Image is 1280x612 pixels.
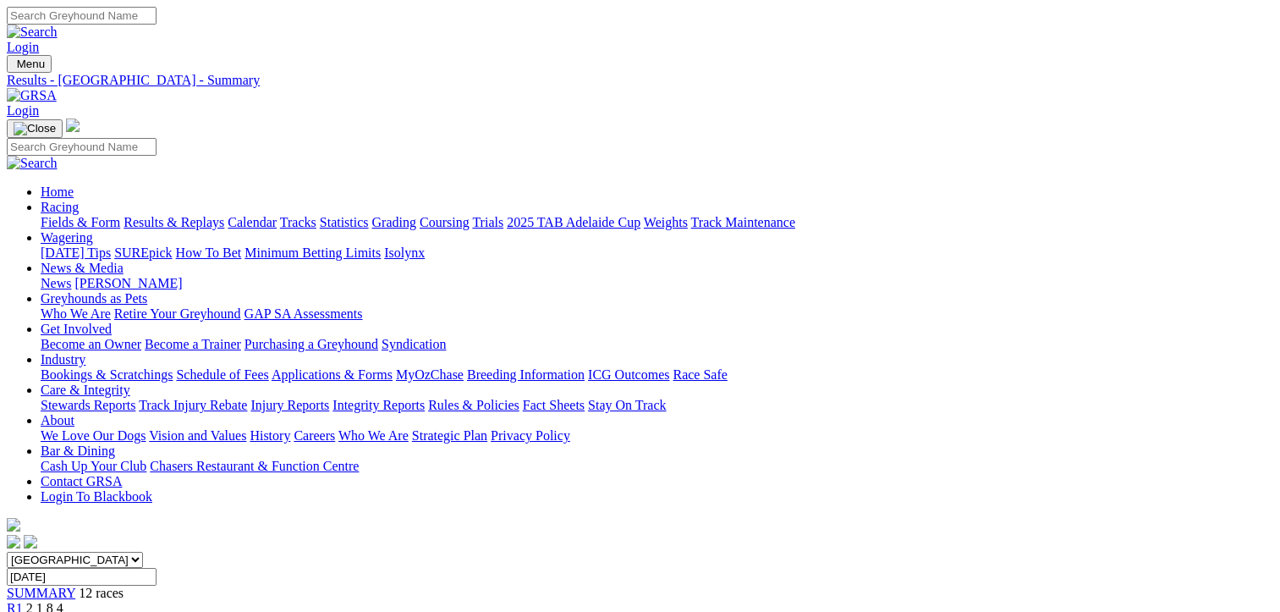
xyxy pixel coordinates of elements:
a: Racing [41,200,79,214]
div: Industry [41,367,1273,383]
a: Who We Are [41,306,111,321]
a: Login [7,103,39,118]
a: Bar & Dining [41,444,115,458]
a: Industry [41,352,85,367]
a: Purchasing a Greyhound [244,337,378,351]
img: Search [7,25,58,40]
a: News [41,276,71,290]
a: Track Injury Rebate [139,398,247,412]
a: Login [7,40,39,54]
a: Statistics [320,215,369,229]
img: Close [14,122,56,135]
a: Contact GRSA [41,474,122,488]
img: twitter.svg [24,535,37,549]
a: Login To Blackbook [41,489,152,504]
a: Tracks [280,215,316,229]
img: Search [7,156,58,171]
a: Stay On Track [588,398,666,412]
a: Wagering [41,230,93,245]
a: [PERSON_NAME] [74,276,182,290]
a: News & Media [41,261,124,275]
img: logo-grsa-white.png [7,518,20,532]
input: Select date [7,568,157,586]
span: Menu [17,58,45,70]
button: Toggle navigation [7,119,63,138]
img: facebook.svg [7,535,20,549]
button: Toggle navigation [7,55,52,73]
a: Track Maintenance [691,215,795,229]
div: Care & Integrity [41,398,1273,413]
a: Home [41,185,74,199]
div: Wagering [41,245,1273,261]
a: How To Bet [176,245,242,260]
span: 12 races [79,586,124,600]
a: History [250,428,290,443]
input: Search [7,7,157,25]
a: Fields & Form [41,215,120,229]
a: Syndication [382,337,446,351]
a: GAP SA Assessments [244,306,363,321]
a: Grading [372,215,416,229]
a: Care & Integrity [41,383,130,397]
a: Bookings & Scratchings [41,367,173,382]
div: Greyhounds as Pets [41,306,1273,322]
a: Applications & Forms [272,367,393,382]
a: Injury Reports [250,398,329,412]
img: logo-grsa-white.png [66,119,80,132]
a: Rules & Policies [428,398,519,412]
div: About [41,428,1273,444]
a: Integrity Reports [332,398,425,412]
a: Schedule of Fees [176,367,268,382]
a: Breeding Information [467,367,585,382]
a: 2025 TAB Adelaide Cup [507,215,640,229]
a: Privacy Policy [491,428,570,443]
a: Isolynx [384,245,425,260]
a: Who We Are [338,428,409,443]
div: Bar & Dining [41,459,1273,474]
a: Strategic Plan [412,428,487,443]
a: Vision and Values [149,428,246,443]
a: ICG Outcomes [588,367,669,382]
a: Minimum Betting Limits [244,245,381,260]
a: Results - [GEOGRAPHIC_DATA] - Summary [7,73,1273,88]
a: Chasers Restaurant & Function Centre [150,459,359,473]
a: Get Involved [41,322,112,336]
a: Become a Trainer [145,337,241,351]
div: Get Involved [41,337,1273,352]
a: Greyhounds as Pets [41,291,147,306]
img: GRSA [7,88,57,103]
a: About [41,413,74,427]
a: Stewards Reports [41,398,135,412]
a: Retire Your Greyhound [114,306,241,321]
a: Careers [294,428,335,443]
a: SUMMARY [7,586,75,600]
a: Weights [644,215,688,229]
a: Fact Sheets [523,398,585,412]
a: Become an Owner [41,337,141,351]
a: Results & Replays [124,215,224,229]
a: We Love Our Dogs [41,428,146,443]
a: Cash Up Your Club [41,459,146,473]
a: SUREpick [114,245,172,260]
a: MyOzChase [396,367,464,382]
a: Coursing [420,215,470,229]
a: Trials [472,215,503,229]
div: News & Media [41,276,1273,291]
input: Search [7,138,157,156]
a: Calendar [228,215,277,229]
div: Racing [41,215,1273,230]
a: [DATE] Tips [41,245,111,260]
a: Race Safe [673,367,727,382]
